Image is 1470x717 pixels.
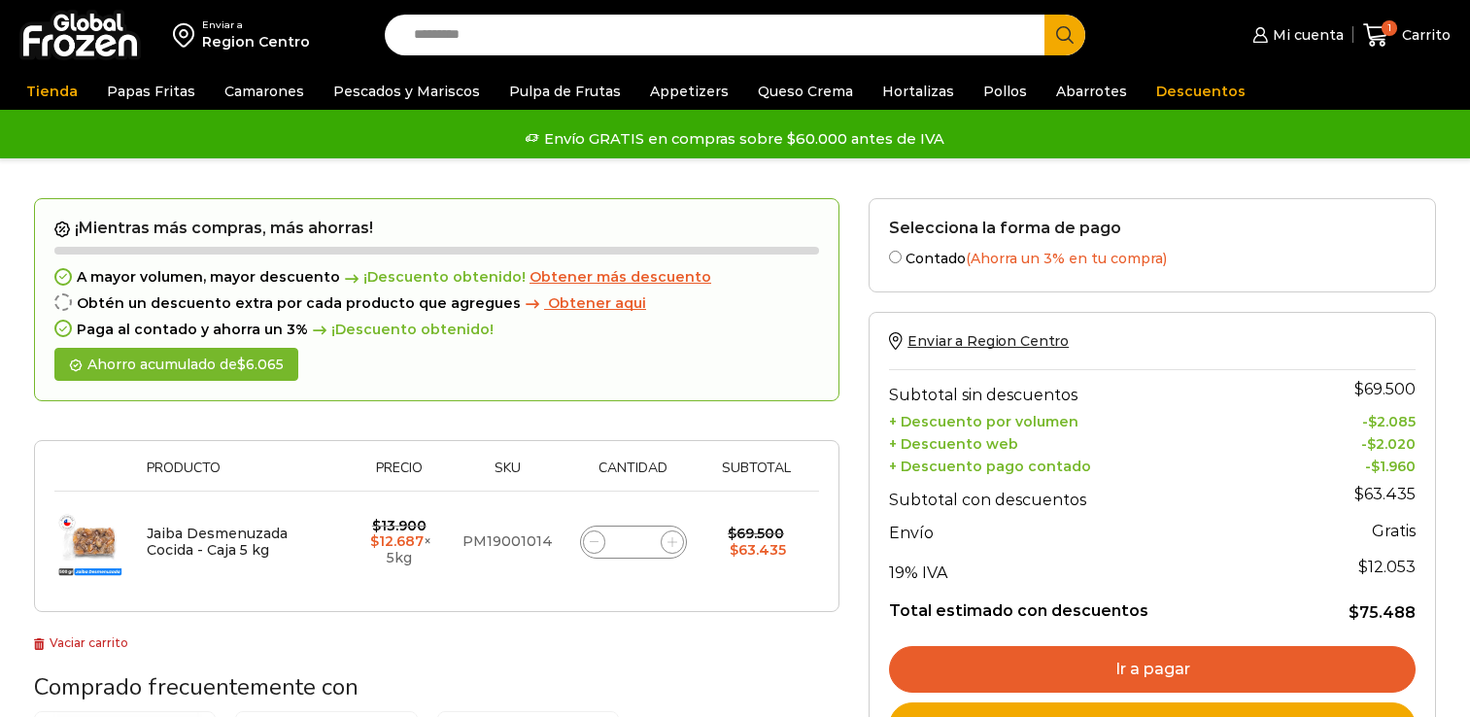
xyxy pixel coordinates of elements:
bdi: 69.500 [728,525,784,542]
td: PM19001014 [451,492,564,593]
div: Enviar a [202,18,310,32]
span: 1 [1382,20,1397,36]
div: Region Centro [202,32,310,51]
span: (Ahorra un 3% en tu compra) [966,250,1167,267]
a: Appetizers [640,73,738,110]
span: $ [370,532,379,550]
span: $ [1368,413,1377,430]
span: Enviar a Region Centro [907,332,1069,350]
th: + Descuento pago contado [889,453,1294,475]
bdi: 2.085 [1368,413,1416,430]
span: $ [372,517,381,534]
a: Tienda [17,73,87,110]
th: Total estimado con descuentos [889,587,1294,624]
div: A mayor volumen, mayor descuento [54,269,819,286]
bdi: 75.488 [1349,603,1416,622]
a: Vaciar carrito [34,635,128,650]
th: Cantidad [564,461,702,491]
a: Pescados y Mariscos [324,73,490,110]
div: Paga al contado y ahorra un 3% [54,322,819,338]
bdi: 12.687 [370,532,424,550]
td: × 5kg [347,492,451,593]
td: - [1294,453,1416,475]
bdi: 2.020 [1367,435,1416,453]
bdi: 63.435 [730,541,786,559]
a: Descuentos [1146,73,1255,110]
img: address-field-icon.svg [173,18,202,51]
span: $ [1367,435,1376,453]
td: - [1294,430,1416,453]
bdi: 1.960 [1371,458,1416,475]
span: $ [728,525,736,542]
span: $ [1371,458,1380,475]
a: Papas Fritas [97,73,205,110]
a: Pulpa de Frutas [499,73,631,110]
h2: Selecciona la forma de pago [889,219,1416,237]
bdi: 6.065 [237,356,284,373]
a: Obtener aqui [521,295,646,312]
a: Hortalizas [872,73,964,110]
th: Subtotal sin descuentos [889,370,1294,409]
span: Mi cuenta [1268,25,1344,45]
a: Ir a pagar [889,646,1416,693]
span: 12.053 [1358,558,1416,576]
input: Product quantity [620,529,647,556]
a: Abarrotes [1046,73,1137,110]
span: Obtener más descuento [530,268,711,286]
a: 1 Carrito [1363,13,1451,58]
span: $ [1354,380,1364,398]
a: Enviar a Region Centro [889,332,1069,350]
span: $ [237,356,246,373]
span: $ [1349,603,1359,622]
span: Comprado frecuentemente con [34,671,359,702]
span: $ [730,541,738,559]
button: Search button [1044,15,1085,55]
a: Pollos [974,73,1037,110]
th: + Descuento web [889,430,1294,453]
th: Sku [451,461,564,491]
span: ¡Descuento obtenido! [340,269,526,286]
label: Contado [889,247,1416,267]
div: Ahorro acumulado de [54,348,298,382]
bdi: 63.435 [1354,485,1416,503]
span: Obtener aqui [548,294,646,312]
span: Carrito [1397,25,1451,45]
span: ¡Descuento obtenido! [308,322,494,338]
th: Producto [137,461,347,491]
th: Precio [347,461,451,491]
input: Contado(Ahorra un 3% en tu compra) [889,251,902,263]
div: Obtén un descuento extra por cada producto que agregues [54,295,819,312]
bdi: 13.900 [372,517,427,534]
a: Obtener más descuento [530,269,711,286]
th: Envío [889,514,1294,548]
a: Camarones [215,73,314,110]
th: + Descuento por volumen [889,409,1294,431]
th: Subtotal con descuentos [889,475,1294,514]
a: Queso Crema [748,73,863,110]
th: Subtotal [702,461,810,491]
th: 19% IVA [889,548,1294,587]
strong: Gratis [1372,522,1416,540]
td: - [1294,409,1416,431]
a: Mi cuenta [1248,16,1343,54]
a: Jaiba Desmenuzada Cocida - Caja 5 kg [147,525,288,559]
h2: ¡Mientras más compras, más ahorras! [54,219,819,238]
bdi: 69.500 [1354,380,1416,398]
span: $ [1354,485,1364,503]
span: $ [1358,558,1368,576]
